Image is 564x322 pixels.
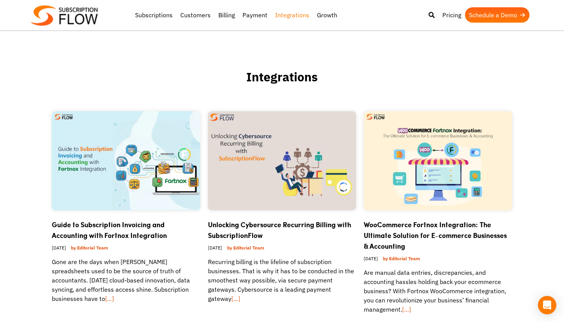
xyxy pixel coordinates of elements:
[364,251,512,268] div: [DATE]
[214,7,239,23] a: Billing
[52,257,200,303] p: Gone are the days when [PERSON_NAME] spreadsheets used to be the source of truth of accountants. ...
[271,7,313,23] a: Integrations
[313,7,341,23] a: Growth
[538,296,556,314] div: Open Intercom Messenger
[364,111,512,210] img: WooCommerce fortnox integration
[52,241,200,257] div: [DATE]
[224,243,267,253] a: by Editorial Team
[465,7,529,23] a: Schedule a Demo
[208,111,356,210] img: Cybersource-Recurring-Billing
[208,241,356,257] div: [DATE]
[239,7,271,23] a: Payment
[364,268,512,314] p: Are manual data entries, discrepancies, and accounting hassles holding back your ecommerce busine...
[208,257,356,303] p: Recurring billing is the lifeline of subscription businesses. That is why it has to be conducted ...
[68,243,111,253] a: by Editorial Team
[231,295,240,302] a: […]
[402,305,411,313] a: […]
[439,7,465,23] a: Pricing
[52,69,512,104] h1: Integrations
[31,5,98,26] img: Subscriptionflow
[364,220,507,251] a: WooCommerce Fortnox Integration: The Ultimate Solution for E-commerce Businesses & Accounting
[52,111,200,210] img: Subscription Invoicing and Accounting with Fortnox Integration
[380,254,423,263] a: by Editorial Team
[52,220,167,240] a: Guide to Subscription Invoicing and Accounting with Fortnox Integration
[208,220,351,240] a: Unlocking Cybersource Recurring Billing with SubscriptionFlow
[176,7,214,23] a: Customers
[105,295,114,302] a: […]
[131,7,176,23] a: Subscriptions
